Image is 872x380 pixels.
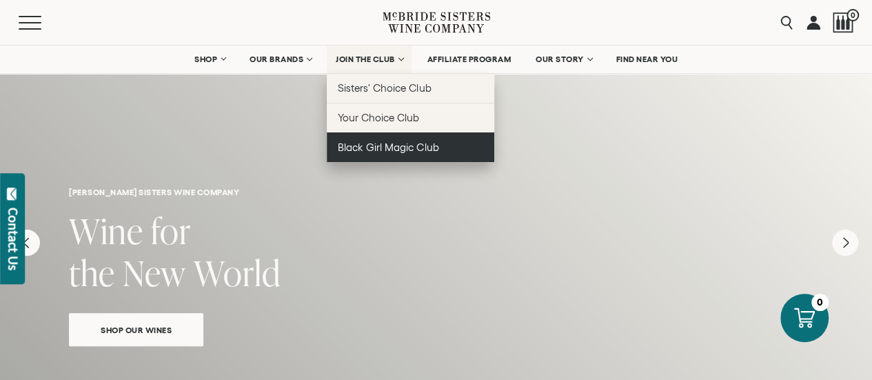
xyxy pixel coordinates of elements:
button: Next [832,230,858,256]
a: Sisters' Choice Club [327,73,494,103]
span: AFFILIATE PROGRAM [427,54,511,64]
span: Your Choice Club [338,112,419,123]
a: JOIN THE CLUB [327,46,412,73]
h6: [PERSON_NAME] sisters wine company [69,188,803,197]
div: Contact Us [6,208,20,270]
a: Your Choice Club [327,103,494,132]
a: FIND NEAR YOU [607,46,687,73]
span: Wine [69,207,143,254]
span: the [69,249,115,297]
a: OUR STORY [527,46,600,73]
span: JOIN THE CLUB [336,54,395,64]
a: AFFILIATE PROGRAM [418,46,520,73]
span: OUR BRANDS [250,54,303,64]
span: World [194,249,281,297]
span: SHOP [194,54,218,64]
span: Shop Our Wines [77,322,196,338]
span: Sisters' Choice Club [338,82,431,94]
span: FIND NEAR YOU [616,54,678,64]
span: New [123,249,186,297]
a: Black Girl Magic Club [327,132,494,162]
button: Mobile Menu Trigger [19,16,68,30]
span: Black Girl Magic Club [338,141,438,153]
span: 0 [846,9,859,21]
a: SHOP [185,46,234,73]
span: for [151,207,191,254]
div: 0 [811,294,829,311]
a: Shop Our Wines [69,313,203,346]
button: Previous [14,230,40,256]
span: OUR STORY [536,54,584,64]
a: OUR BRANDS [241,46,320,73]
